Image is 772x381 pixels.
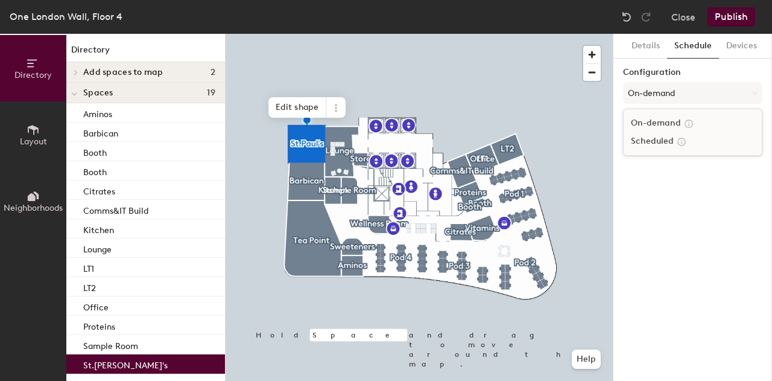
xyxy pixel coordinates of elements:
[83,318,115,332] p: Proteins
[83,260,94,274] p: LT1
[623,68,762,77] label: Configuration
[83,357,168,371] p: St.[PERSON_NAME]'s
[83,144,107,158] p: Booth
[83,222,114,235] p: Kitchen
[640,11,652,23] img: Redo
[719,34,764,59] button: Devices
[10,9,122,24] div: One London Wall, Floor 4
[623,82,762,104] button: On-demand
[621,11,633,23] img: Undo
[707,7,755,27] button: Publish
[4,203,63,213] span: Neighborhoods
[14,70,52,80] span: Directory
[83,68,163,77] span: Add spaces to map
[20,136,47,147] span: Layout
[624,34,667,59] button: Details
[268,97,326,118] span: Edit shape
[83,241,112,255] p: Lounge
[671,7,695,27] button: Close
[624,132,762,150] div: Scheduled
[624,114,762,132] div: On-demand
[83,183,115,197] p: Citrates
[83,299,109,313] p: Office
[83,202,148,216] p: Comms&IT Build
[83,164,107,178] p: Booth
[667,34,719,59] button: Schedule
[83,106,112,120] p: Aminos
[83,338,138,351] p: Sample Room
[210,68,215,77] span: 2
[83,125,118,139] p: Barbican
[83,280,96,293] p: LT2
[83,88,113,98] span: Spaces
[207,88,215,98] span: 19
[66,43,225,62] h1: Directory
[572,350,601,369] button: Help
